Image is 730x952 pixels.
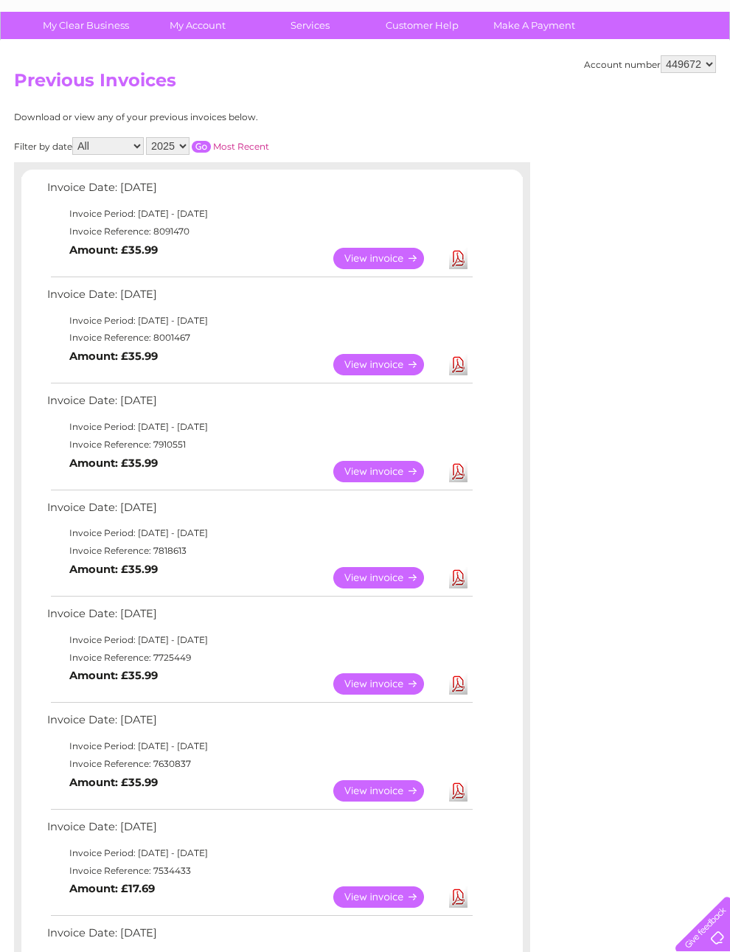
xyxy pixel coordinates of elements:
a: View [333,780,442,802]
td: Invoice Date: [DATE] [44,498,475,525]
td: Invoice Reference: 8001467 [44,329,475,347]
b: Amount: £35.99 [69,563,158,576]
td: Invoice Date: [DATE] [44,817,475,844]
td: Invoice Period: [DATE] - [DATE] [44,205,475,223]
h2: Previous Invoices [14,70,716,98]
a: View [333,354,442,375]
a: View [333,886,442,908]
a: View [333,673,442,695]
div: Account number [584,55,716,73]
a: Make A Payment [473,12,595,39]
td: Invoice Period: [DATE] - [DATE] [44,737,475,755]
img: logo.png [26,38,101,83]
a: Customer Help [361,12,483,39]
a: Download [449,673,467,695]
a: Download [449,567,467,588]
a: Download [449,780,467,802]
a: View [333,461,442,482]
td: Invoice Date: [DATE] [44,285,475,312]
a: 0333 014 3131 [452,7,554,26]
td: Invoice Reference: 7534433 [44,862,475,880]
a: Services [249,12,371,39]
td: Invoice Date: [DATE] [44,923,475,951]
td: Invoice Period: [DATE] - [DATE] [44,418,475,436]
b: Amount: £35.99 [69,776,158,789]
td: Invoice Date: [DATE] [44,391,475,418]
b: Amount: £35.99 [69,456,158,470]
td: Invoice Date: [DATE] [44,178,475,205]
td: Invoice Reference: 7818613 [44,542,475,560]
a: Download [449,886,467,908]
td: Invoice Date: [DATE] [44,604,475,631]
b: Amount: £35.99 [69,243,158,257]
b: Amount: £35.99 [69,669,158,682]
td: Invoice Period: [DATE] - [DATE] [44,844,475,862]
a: My Account [137,12,259,39]
a: Water [470,63,498,74]
a: Download [449,248,467,269]
div: Clear Business is a trading name of Verastar Limited (registered in [GEOGRAPHIC_DATA] No. 3667643... [18,8,715,72]
b: Amount: £35.99 [69,350,158,363]
td: Invoice Reference: 7630837 [44,755,475,773]
b: Amount: £17.69 [69,882,155,895]
a: Most Recent [213,141,269,152]
a: My Clear Business [25,12,147,39]
a: Download [449,461,467,482]
a: View [333,248,442,269]
td: Invoice Period: [DATE] - [DATE] [44,524,475,542]
td: Invoice Reference: 7910551 [44,436,475,454]
a: Contact [632,63,668,74]
td: Invoice Reference: 8091470 [44,223,475,240]
a: Download [449,354,467,375]
td: Invoice Reference: 7725449 [44,649,475,667]
div: Filter by date [14,137,401,155]
a: Telecoms [549,63,593,74]
a: Energy [507,63,540,74]
td: Invoice Period: [DATE] - [DATE] [44,312,475,330]
td: Invoice Period: [DATE] - [DATE] [44,631,475,649]
td: Invoice Date: [DATE] [44,710,475,737]
a: Log out [681,63,716,74]
a: Blog [602,63,623,74]
a: View [333,567,442,588]
div: Download or view any of your previous invoices below. [14,112,401,122]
